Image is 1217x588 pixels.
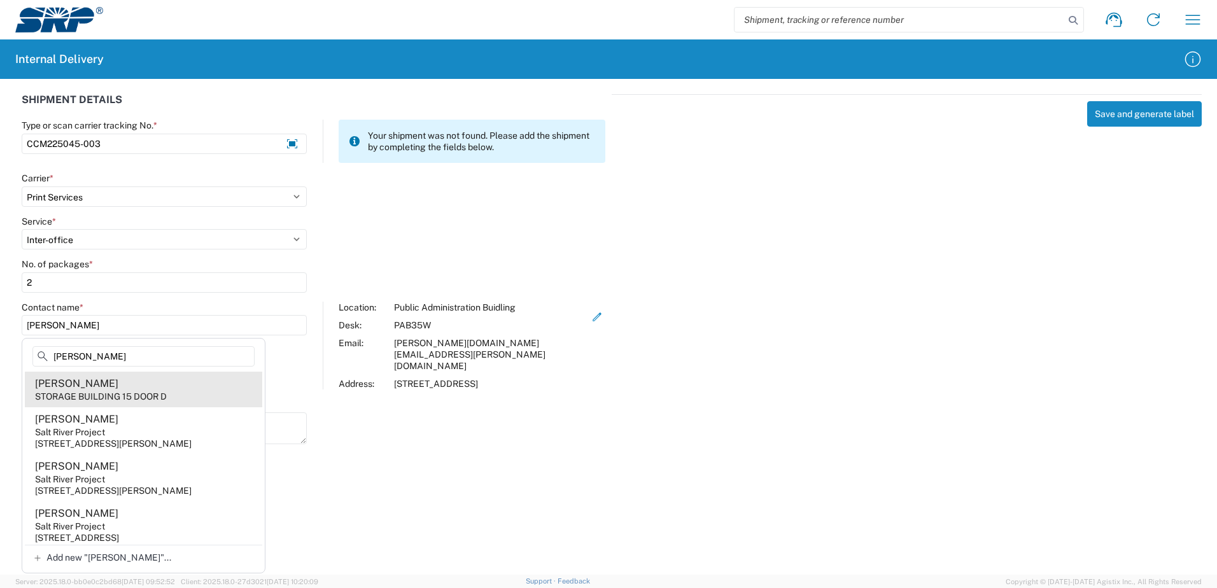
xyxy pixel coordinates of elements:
[22,302,83,313] label: Contact name
[35,426,105,438] div: Salt River Project
[735,8,1064,32] input: Shipment, tracking or reference number
[35,473,105,485] div: Salt River Project
[22,172,53,184] label: Carrier
[35,391,167,402] div: STORAGE BUILDING 15 DOOR D
[22,120,157,131] label: Type or scan carrier tracking No.
[394,378,589,389] div: [STREET_ADDRESS]
[22,216,56,227] label: Service
[267,578,318,585] span: [DATE] 10:20:09
[22,258,93,270] label: No. of packages
[339,302,388,313] div: Location:
[15,52,104,67] h2: Internal Delivery
[339,337,388,372] div: Email:
[339,319,388,331] div: Desk:
[339,378,388,389] div: Address:
[46,552,171,563] span: Add new "[PERSON_NAME]"...
[35,485,192,496] div: [STREET_ADDRESS][PERSON_NAME]
[15,578,175,585] span: Server: 2025.18.0-bb0e0c2bd68
[22,94,605,120] div: SHIPMENT DETAILS
[35,532,119,543] div: [STREET_ADDRESS]
[35,412,118,426] div: [PERSON_NAME]
[15,7,103,32] img: srp
[35,438,192,449] div: [STREET_ADDRESS][PERSON_NAME]
[35,507,118,521] div: [PERSON_NAME]
[181,578,318,585] span: Client: 2025.18.0-27d3021
[35,459,118,473] div: [PERSON_NAME]
[394,319,589,331] div: PAB35W
[394,302,589,313] div: Public Administration Buidling
[1087,101,1202,127] button: Save and generate label
[526,577,558,585] a: Support
[394,337,589,372] div: [PERSON_NAME][DOMAIN_NAME][EMAIL_ADDRESS][PERSON_NAME][DOMAIN_NAME]
[1006,576,1202,587] span: Copyright © [DATE]-[DATE] Agistix Inc., All Rights Reserved
[122,578,175,585] span: [DATE] 09:52:52
[35,521,105,532] div: Salt River Project
[368,130,595,153] span: Your shipment was not found. Please add the shipment by completing the fields below.
[35,377,118,391] div: [PERSON_NAME]
[558,577,590,585] a: Feedback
